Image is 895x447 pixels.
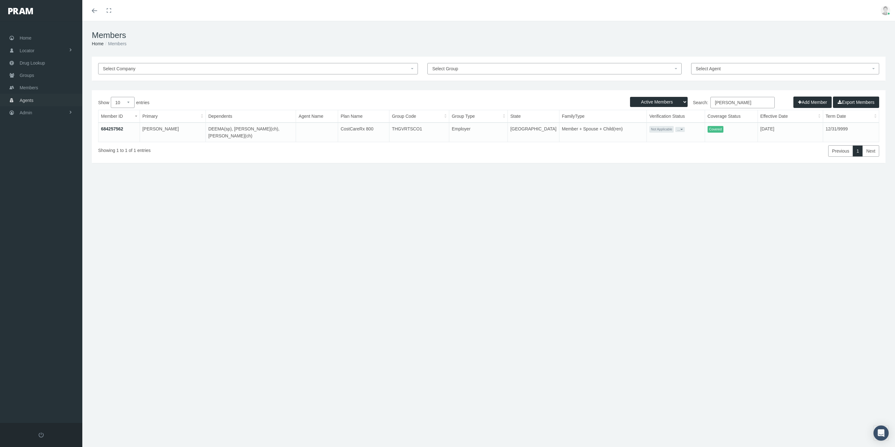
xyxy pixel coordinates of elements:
[432,66,458,71] span: Select Group
[449,110,507,123] th: Group Type: activate to sort column ascending
[101,126,123,131] a: 684257562
[20,107,32,119] span: Admin
[507,123,559,142] td: [GEOGRAPHIC_DATA]
[20,82,38,94] span: Members
[649,126,674,133] span: Not Applicable
[507,110,559,123] th: State
[647,110,705,123] th: Verification Status
[559,123,646,142] td: Member + Spouse + Child(ren)
[489,97,775,108] label: Search:
[828,145,853,157] a: Previous
[758,123,823,142] td: [DATE]
[103,66,136,71] span: Select Company
[92,30,886,40] h1: Members
[873,425,889,441] div: Open Intercom Messenger
[793,97,832,108] button: Add Member
[338,110,389,123] th: Plan Name
[559,110,646,123] th: FamilyType
[389,110,449,123] th: Group Code: activate to sort column ascending
[20,32,31,44] span: Home
[296,110,338,123] th: Agent Name
[104,40,126,47] li: Members
[710,97,775,108] input: Search:
[708,126,723,133] span: Covered
[8,8,33,14] img: PRAM_20_x_78.png
[140,110,205,123] th: Primary: activate to sort column ascending
[675,127,685,132] button: ...
[881,6,890,15] img: user-placeholder.jpg
[696,66,721,71] span: Select Agent
[20,45,35,57] span: Locator
[98,110,140,123] th: Member ID: activate to sort column ascending
[205,110,296,123] th: Dependents
[823,110,879,123] th: Term Date: activate to sort column ascending
[823,123,879,142] td: 12/31/9999
[705,110,758,123] th: Coverage Status
[833,97,879,108] button: Export Members
[92,41,104,46] a: Home
[111,97,135,108] select: Showentries
[20,69,34,81] span: Groups
[853,145,863,157] a: 1
[758,110,823,123] th: Effective Date: activate to sort column ascending
[389,123,449,142] td: THGVRTSCO1
[98,97,489,108] label: Show entries
[862,145,879,157] a: Next
[338,123,389,142] td: CostCareRx 800
[449,123,507,142] td: Employer
[20,94,34,106] span: Agents
[20,57,45,69] span: Drug Lookup
[140,123,205,142] td: [PERSON_NAME]
[205,123,296,142] td: DEEMA(sp), [PERSON_NAME](ch), [PERSON_NAME](ch)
